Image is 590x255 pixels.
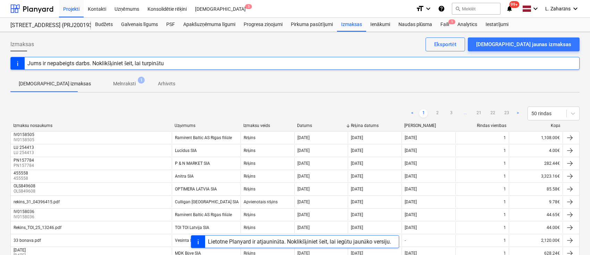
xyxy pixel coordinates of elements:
p: IV0158036 [14,214,36,220]
a: Iestatījumi [481,18,513,32]
a: Apakšuzņēmuma līgumi [179,18,239,32]
a: Page 23 [503,109,511,118]
span: L. Zaharāns [545,6,571,12]
div: Apvienotais rēķins [244,199,278,205]
div: 44.65€ [509,209,563,220]
a: Naudas plūsma [394,18,437,32]
div: Rēķins [244,135,255,141]
div: 455558 [14,171,28,176]
div: Rindas vienības [458,123,506,128]
p: 455558 [14,176,29,181]
span: 1 [448,19,455,24]
div: P & N MARKET SIA [175,161,210,166]
div: Izmaksu nosaukums [13,123,169,128]
i: format_size [416,5,424,13]
div: [DATE] [405,199,417,204]
div: 9.78€ [509,196,563,207]
div: Rēķins [244,225,255,230]
div: 1 [504,199,506,204]
a: Next page [514,109,522,118]
div: IV0158036 [14,209,34,214]
div: 3,323.16€ [509,171,563,182]
div: [DATE] [405,135,417,140]
a: Izmaksas [337,18,366,32]
a: Page 2 [433,109,441,118]
div: [DATE] [297,161,310,166]
div: [DATE] [297,148,310,153]
div: [DATE] [351,174,363,179]
i: keyboard_arrow_down [531,5,540,13]
div: Progresa ziņojumi [239,18,287,32]
div: [DATE] [405,148,417,153]
a: Page 22 [489,109,497,118]
div: 1 [504,225,506,230]
div: OPTIMERA LATVIA SIA [175,187,217,192]
a: Analytics [453,18,481,32]
div: [DATE] [297,212,310,217]
p: IV0158505 [14,137,36,143]
span: 1 [138,77,145,84]
a: Pirkuma pasūtījumi [287,18,337,32]
span: search [455,6,461,11]
div: [DATE] [405,225,417,230]
div: rekins_31_04396415.pdf [14,199,60,204]
a: Ienākumi [366,18,394,32]
div: Ramirent Baltic AS Rīgas filiāle [175,212,232,218]
div: 44.00€ [509,222,563,233]
a: Galvenais līgums [117,18,162,32]
div: [DATE] [297,225,310,230]
div: Lietotne Planyard ir atjaunināta. Noklikšķiniet šeit, lai iegūtu jaunāko versiju. [208,238,391,245]
a: Page 1 is your current page [419,109,428,118]
div: IV0158505 [14,132,34,137]
div: 1 [504,212,506,217]
div: 1 [504,187,506,192]
button: [DEMOGRAPHIC_DATA] jaunas izmaksas [468,37,580,51]
div: [DATE] [405,187,417,192]
button: Meklēt [452,3,500,15]
div: [STREET_ADDRESS] (PRJ2001931) 2601882 [10,22,83,29]
div: Uzņēmums [175,123,238,128]
div: [DEMOGRAPHIC_DATA] jaunas izmaksas [476,40,571,49]
div: Eksportēt [434,40,456,49]
div: [DATE] [405,212,417,217]
div: 282.44€ [509,158,563,169]
div: Jums ir nepabeigts darbs. Noklikšķiniet šeit, lai turpinātu [27,60,164,67]
div: Rekins_TOI_25_13246.pdf [14,225,61,230]
div: Rēķins [244,161,255,166]
div: TOI TOI Latvija SIA [175,225,209,230]
i: Zināšanu pamats [438,5,445,13]
div: Datums [297,123,345,128]
i: keyboard_arrow_down [424,5,432,13]
span: 99+ [509,1,519,8]
a: Previous page [408,109,416,118]
div: [DATE] [351,161,363,166]
div: 85.58€ [509,184,563,195]
div: Kopā [512,123,560,128]
div: [DATE] [405,174,417,179]
div: Rēķins [244,174,255,179]
span: 5 [245,4,252,9]
i: notifications [506,5,513,13]
div: Faili [436,18,453,32]
div: 1,108.00€ [509,132,563,143]
div: 1 [504,135,506,140]
div: Rēķins [244,212,255,218]
p: Arhivēts [158,80,175,87]
div: [DATE] [405,161,417,166]
a: PSF [162,18,179,32]
div: LU 254413 [14,145,34,150]
a: ... [461,109,469,118]
div: Anitra SIA [175,174,194,179]
span: Izmaksas [10,40,34,49]
p: OLS849608 [14,188,37,194]
div: [DATE] [351,135,363,140]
